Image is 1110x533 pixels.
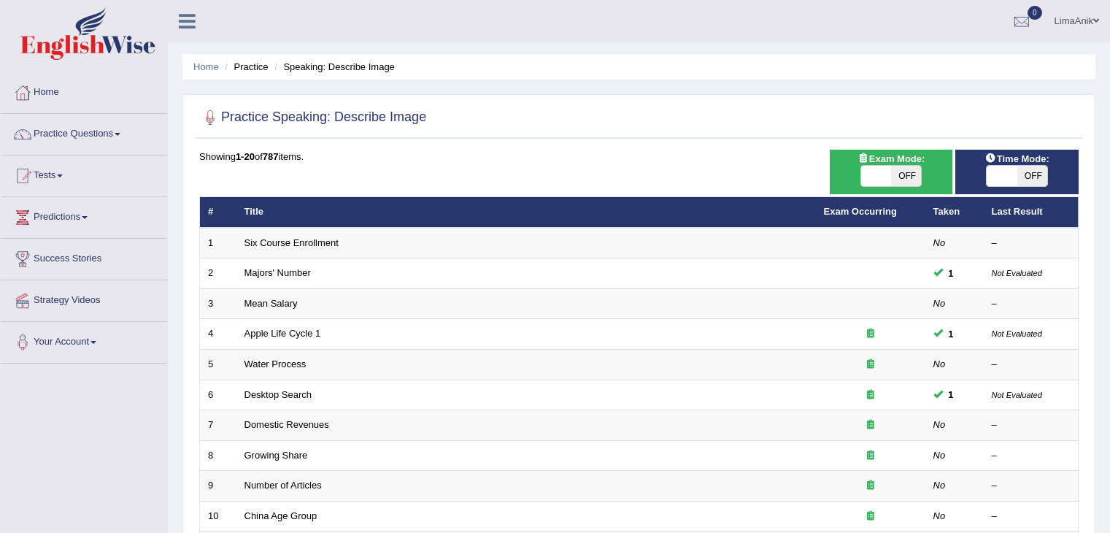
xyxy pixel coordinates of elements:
span: You cannot take this question anymore [943,326,960,342]
span: Time Mode: [979,151,1055,166]
a: Home [1,72,167,109]
div: – [992,297,1071,311]
span: 0 [1028,6,1042,20]
a: Exam Occurring [824,206,897,217]
div: Showing of items. [199,150,1079,164]
div: – [992,418,1071,432]
em: No [933,480,946,491]
em: No [933,237,946,248]
div: Exam occurring question [824,418,917,432]
a: Number of Articles [244,480,322,491]
div: Exam occurring question [824,449,917,463]
b: 787 [263,151,279,162]
th: # [200,197,236,228]
a: Strategy Videos [1,280,167,317]
a: Success Stories [1,239,167,275]
div: – [992,358,1071,372]
small: Not Evaluated [992,329,1042,338]
em: No [933,298,946,309]
td: 2 [200,258,236,289]
a: Practice Questions [1,114,167,150]
a: Tests [1,156,167,192]
td: 5 [200,350,236,380]
div: Exam occurring question [824,327,917,341]
div: – [992,449,1071,463]
div: Exam occurring question [824,358,917,372]
td: 10 [200,501,236,532]
span: You cannot take this question anymore [943,387,960,402]
td: 3 [200,288,236,319]
li: Speaking: Describe Image [271,60,395,74]
span: OFF [1017,166,1048,186]
th: Title [236,197,816,228]
div: Show exams occurring in exams [830,150,953,194]
a: Home [193,61,219,72]
div: – [992,510,1071,524]
td: 4 [200,319,236,350]
a: Apple Life Cycle 1 [244,328,321,339]
div: Exam occurring question [824,510,917,524]
td: 6 [200,380,236,410]
a: Desktop Search [244,389,312,400]
em: No [933,419,946,430]
a: Six Course Enrollment [244,237,339,248]
small: Not Evaluated [992,391,1042,399]
th: Last Result [984,197,1079,228]
em: No [933,358,946,369]
small: Not Evaluated [992,269,1042,277]
a: Growing Share [244,450,308,461]
h2: Practice Speaking: Describe Image [199,107,426,129]
a: Predictions [1,197,167,234]
li: Practice [221,60,268,74]
a: Water Process [244,358,307,369]
span: Exam Mode: [852,151,930,166]
div: – [992,237,1071,250]
em: No [933,510,946,521]
td: 7 [200,410,236,441]
span: OFF [891,166,922,186]
td: 8 [200,440,236,471]
th: Taken [925,197,984,228]
div: – [992,479,1071,493]
em: No [933,450,946,461]
td: 9 [200,471,236,502]
div: Exam occurring question [824,388,917,402]
a: Domestic Revenues [244,419,329,430]
b: 1-20 [236,151,255,162]
a: Your Account [1,322,167,358]
a: Majors' Number [244,267,311,278]
span: You cannot take this question anymore [943,266,960,281]
a: Mean Salary [244,298,298,309]
a: China Age Group [244,510,317,521]
div: Exam occurring question [824,479,917,493]
td: 1 [200,228,236,258]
